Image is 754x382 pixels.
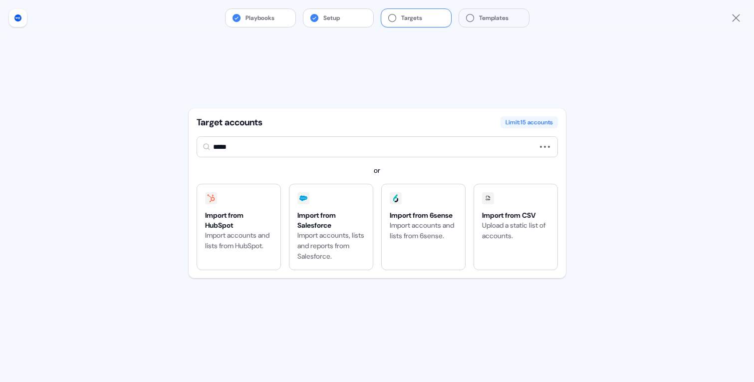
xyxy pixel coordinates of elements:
button: Import from 6senseImport accounts and lists from 6sense. [381,184,466,270]
button: Targets [381,9,451,27]
div: or [197,165,558,176]
div: Import accounts, lists and reports from Salesforce. [297,230,365,262]
div: Import from CSV [482,210,549,220]
div: Import from HubSpot [205,210,272,230]
button: Setup [303,9,373,27]
button: Templates [459,9,529,27]
div: Upload a static list of accounts. [482,220,549,241]
div: Target accounts [197,116,262,128]
div: Import from 6sense [390,210,457,220]
button: Playbooks [226,9,295,27]
div: Import accounts and lists from HubSpot. [205,230,272,251]
button: Import from SalesforceImport accounts, lists and reports from Salesforce. [289,184,373,270]
a: Close [730,12,742,24]
div: Import from Salesforce [297,210,365,230]
button: Import from CSVUpload a static list of accounts. [474,184,558,270]
button: Import from HubSpotImport accounts and lists from HubSpot. [197,184,281,270]
div: Limit: 15 accounts [501,116,558,128]
div: Import accounts and lists from 6sense. [390,220,457,241]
